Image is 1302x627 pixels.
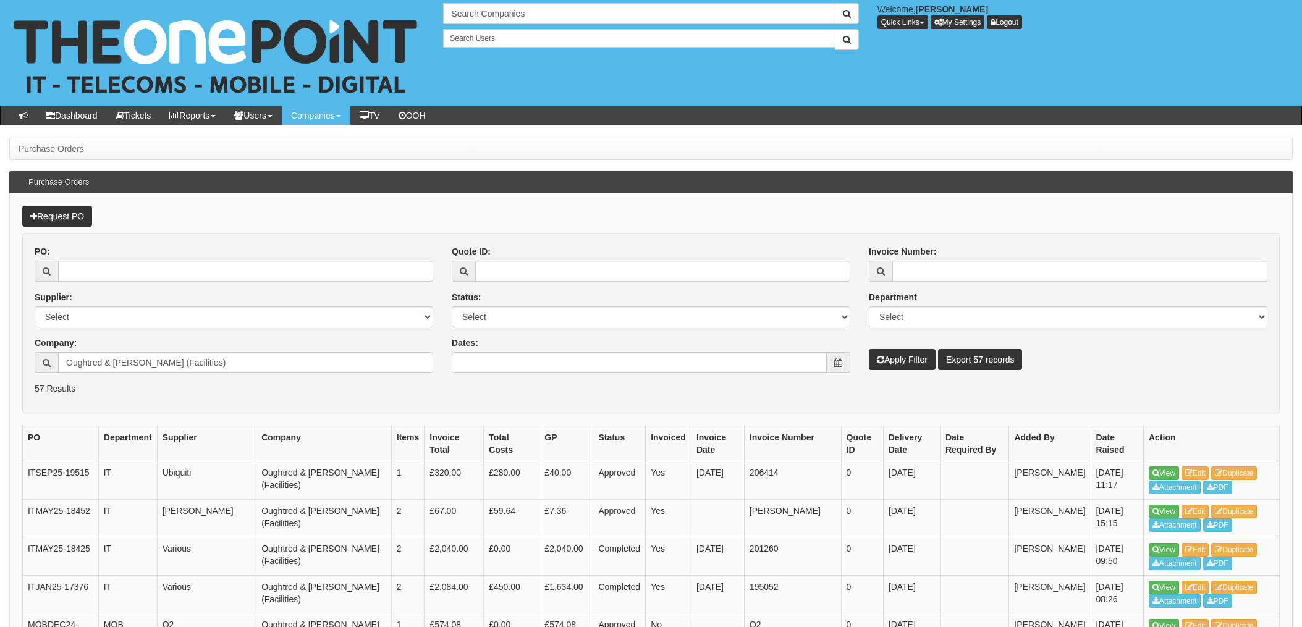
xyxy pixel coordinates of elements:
[593,575,646,613] td: Completed
[883,575,940,613] td: [DATE]
[256,575,392,613] td: Oughtred & [PERSON_NAME] (Facilities)
[443,3,835,24] input: Search Companies
[646,426,691,461] th: Invoiced
[877,15,928,29] button: Quick Links
[869,245,937,258] label: Invoice Number:
[157,537,256,576] td: Various
[22,172,95,193] h3: Purchase Orders
[23,499,99,537] td: ITMAY25-18452
[539,461,593,500] td: £40.00
[1182,505,1209,518] a: Edit
[841,461,883,500] td: 0
[744,537,841,576] td: 201260
[744,461,841,500] td: 206414
[1149,594,1201,608] a: Attachment
[1149,466,1179,480] a: View
[883,499,940,537] td: [DATE]
[1009,426,1091,461] th: Added By
[282,106,350,125] a: Companies
[157,461,256,500] td: Ubiquiti
[883,537,940,576] td: [DATE]
[646,537,691,576] td: Yes
[1211,505,1257,518] a: Duplicate
[35,382,1267,395] p: 57 Results
[1149,543,1179,557] a: View
[350,106,389,125] a: TV
[841,499,883,537] td: 0
[22,206,92,227] a: Request PO
[539,426,593,461] th: GP
[1203,557,1232,570] a: PDF
[98,426,157,461] th: Department
[1091,575,1143,613] td: [DATE] 08:26
[646,461,691,500] td: Yes
[1149,557,1201,570] a: Attachment
[425,461,484,500] td: £320.00
[1149,581,1179,594] a: View
[539,537,593,576] td: £2,040.00
[98,461,157,500] td: IT
[539,499,593,537] td: £7.36
[484,461,539,500] td: £280.00
[1211,581,1257,594] a: Duplicate
[1182,466,1209,480] a: Edit
[1091,461,1143,500] td: [DATE] 11:17
[23,537,99,576] td: ITMAY25-18425
[883,426,940,461] th: Delivery Date
[1091,537,1143,576] td: [DATE] 09:50
[443,29,835,48] input: Search Users
[744,499,841,537] td: [PERSON_NAME]
[1091,426,1143,461] th: Date Raised
[938,349,1023,370] a: Export 57 records
[841,575,883,613] td: 0
[107,106,161,125] a: Tickets
[1182,581,1209,594] a: Edit
[1009,575,1091,613] td: [PERSON_NAME]
[157,499,256,537] td: [PERSON_NAME]
[484,575,539,613] td: £450.00
[35,337,77,349] label: Company:
[98,499,157,537] td: IT
[931,15,985,29] a: My Settings
[391,537,425,576] td: 2
[691,537,744,576] td: [DATE]
[1091,499,1143,537] td: [DATE] 15:15
[539,575,593,613] td: £1,634.00
[23,575,99,613] td: ITJAN25-17376
[1203,518,1232,532] a: PDF
[484,537,539,576] td: £0.00
[1009,461,1091,500] td: [PERSON_NAME]
[391,426,425,461] th: Items
[593,426,646,461] th: Status
[23,461,99,500] td: ITSEP25-19515
[1182,543,1209,557] a: Edit
[940,426,1009,461] th: Date Required By
[160,106,225,125] a: Reports
[452,337,478,349] label: Dates:
[883,461,940,500] td: [DATE]
[1149,481,1201,494] a: Attachment
[869,349,936,370] button: Apply Filter
[484,499,539,537] td: £59.64
[391,499,425,537] td: 2
[256,499,392,537] td: Oughtred & [PERSON_NAME] (Facilities)
[593,537,646,576] td: Completed
[425,575,484,613] td: £2,084.00
[391,575,425,613] td: 2
[23,426,99,461] th: PO
[841,426,883,461] th: Quote ID
[98,537,157,576] td: IT
[425,499,484,537] td: £67.00
[157,575,256,613] td: Various
[425,426,484,461] th: Invoice Total
[256,537,392,576] td: Oughtred & [PERSON_NAME] (Facilities)
[35,245,50,258] label: PO:
[452,291,481,303] label: Status:
[19,143,84,155] li: Purchase Orders
[987,15,1022,29] a: Logout
[1009,537,1091,576] td: [PERSON_NAME]
[744,426,841,461] th: Invoice Number
[389,106,435,125] a: OOH
[256,426,392,461] th: Company
[1149,518,1201,532] a: Attachment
